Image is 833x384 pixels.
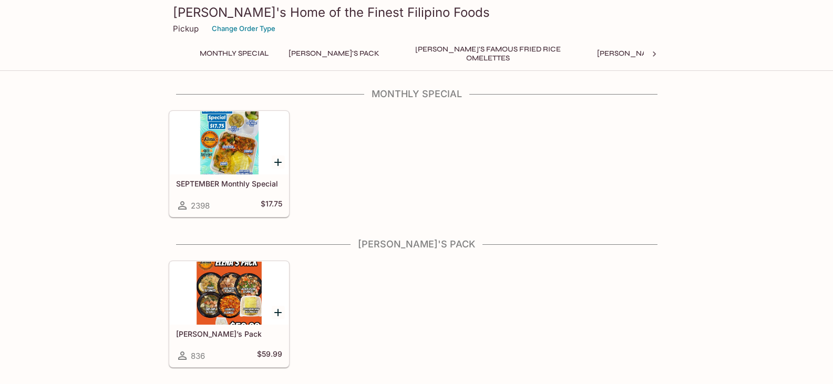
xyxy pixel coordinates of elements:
[261,199,282,212] h5: $17.75
[194,46,274,61] button: Monthly Special
[169,111,289,217] a: SEPTEMBER Monthly Special2398$17.75
[170,262,289,325] div: Elena’s Pack
[169,88,665,100] h4: Monthly Special
[272,306,285,319] button: Add Elena’s Pack
[173,4,661,20] h3: [PERSON_NAME]'s Home of the Finest Filipino Foods
[207,20,280,37] button: Change Order Type
[591,46,725,61] button: [PERSON_NAME]'s Mixed Plates
[170,111,289,174] div: SEPTEMBER Monthly Special
[394,46,583,61] button: [PERSON_NAME]'s Famous Fried Rice Omelettes
[176,329,282,338] h5: [PERSON_NAME]’s Pack
[169,238,665,250] h4: [PERSON_NAME]'s Pack
[169,261,289,367] a: [PERSON_NAME]’s Pack836$59.99
[191,351,205,361] span: 836
[173,24,199,34] p: Pickup
[176,179,282,188] h5: SEPTEMBER Monthly Special
[257,349,282,362] h5: $59.99
[272,155,285,169] button: Add SEPTEMBER Monthly Special
[191,201,210,211] span: 2398
[283,46,385,61] button: [PERSON_NAME]'s Pack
